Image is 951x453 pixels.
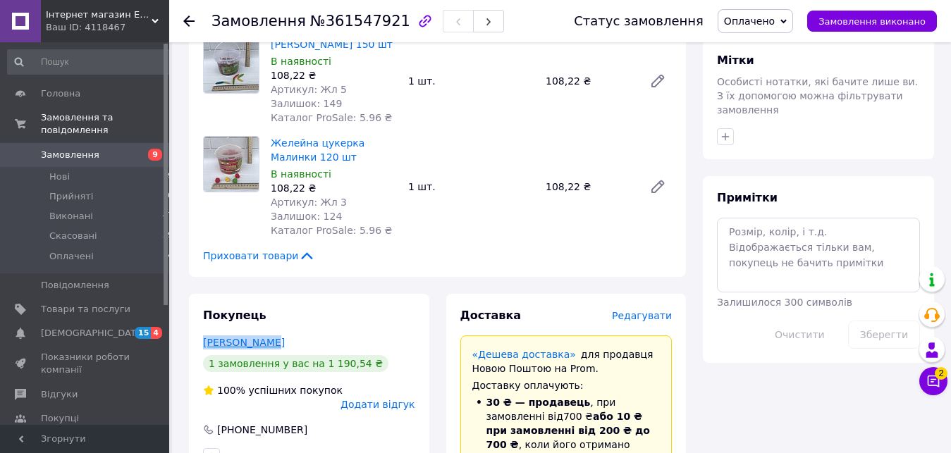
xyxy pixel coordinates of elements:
[46,21,169,34] div: Ваш ID: 4118467
[717,76,918,116] span: Особисті нотатки, які бачите лише ви. З їх допомогою можна фільтрувати замовлення
[41,111,169,137] span: Замовлення та повідомлення
[540,71,638,91] div: 108,22 ₴
[919,367,947,395] button: Чат з покупцем2
[203,337,285,348] a: [PERSON_NAME]
[168,250,173,263] span: 4
[203,355,388,372] div: 1 замовлення у вас на 1 190,54 ₴
[310,13,410,30] span: №361547921
[163,210,173,223] span: 47
[472,378,661,392] div: Доставку оплачують:
[717,54,754,67] span: Мітки
[49,250,94,263] span: Оплачені
[41,279,109,292] span: Повідомлення
[41,327,145,340] span: [DEMOGRAPHIC_DATA]
[204,38,259,93] img: Желейна цукерка Черв'ячки 150 шт
[271,39,393,50] a: [PERSON_NAME] 150 шт
[644,67,672,95] a: Редагувати
[148,149,162,161] span: 9
[271,84,347,95] span: Артикул: Жл 5
[486,411,650,450] span: або 10 ₴ при замовленні від 200 ₴ до 700 ₴
[540,177,638,197] div: 108,22 ₴
[49,230,97,242] span: Скасовані
[46,8,152,21] span: Інтернет магазин Евріка
[403,177,540,197] div: 1 шт.
[183,14,195,28] div: Повернутися назад
[203,309,266,322] span: Покупець
[271,168,331,180] span: В наявності
[49,190,93,203] span: Прийняті
[271,68,397,82] div: 108,22 ₴
[168,170,173,183] span: 9
[574,14,704,28] div: Статус замовлення
[724,15,775,27] span: Оплачено
[807,11,937,32] button: Замовлення виконано
[271,98,342,109] span: Залишок: 149
[612,310,672,321] span: Редагувати
[217,385,245,396] span: 100%
[472,347,661,376] div: для продавця Новою Поштою на Prom.
[203,249,315,263] span: Приховати товари
[271,211,342,222] span: Залишок: 124
[216,423,309,437] div: [PHONE_NUMBER]
[49,210,93,223] span: Виконані
[271,197,347,208] span: Артикул: Жл 3
[211,13,306,30] span: Замовлення
[486,397,591,408] span: 30 ₴ — продавець
[49,170,70,183] span: Нові
[818,16,926,27] span: Замовлення виконано
[7,49,174,75] input: Пошук
[935,366,947,379] span: 2
[717,191,778,204] span: Примітки
[41,388,78,401] span: Відгуки
[41,351,130,376] span: Показники роботи компанії
[271,181,397,195] div: 108,22 ₴
[41,87,80,100] span: Головна
[135,327,151,339] span: 15
[41,412,79,425] span: Покупці
[271,56,331,67] span: В наявності
[163,230,173,242] span: 39
[271,112,392,123] span: Каталог ProSale: 5.96 ₴
[644,173,672,201] a: Редагувати
[41,303,130,316] span: Товари та послуги
[403,71,540,91] div: 1 шт.
[271,137,364,163] a: Желейна цукерка Малинки 120 шт
[340,399,415,410] span: Додати відгук
[168,190,173,203] span: 0
[41,149,99,161] span: Замовлення
[204,137,259,192] img: Желейна цукерка Малинки 120 шт
[271,225,392,236] span: Каталог ProSale: 5.96 ₴
[460,309,522,322] span: Доставка
[472,349,576,360] a: «Дешева доставка»
[717,297,852,308] span: Залишилося 300 символів
[151,327,162,339] span: 4
[203,383,343,397] div: успішних покупок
